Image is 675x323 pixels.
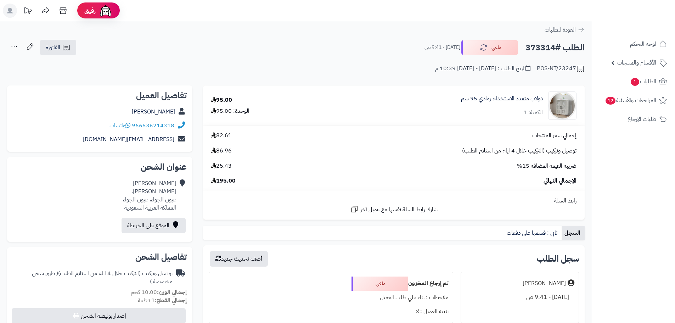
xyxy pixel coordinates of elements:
div: توصيل وتركيب (التركيب خلال 4 ايام من استلام الطلب) [13,269,173,286]
div: الكمية: 1 [523,108,543,117]
div: 95.00 [211,96,232,104]
a: طلبات الإرجاع [596,111,671,128]
div: [PERSON_NAME] [PERSON_NAME]، عيون الجواء، عيون الجواء المملكة العربية السعودية [123,179,176,212]
button: ملغي [461,40,518,55]
span: العودة للطلبات [545,26,576,34]
span: توصيل وتركيب (التركيب خلال 4 ايام من استلام الطلب) [462,147,576,155]
span: 86.96 [211,147,232,155]
h2: تفاصيل العميل [13,91,187,100]
span: الفاتورة [46,43,60,52]
a: تابي : قسمها على دفعات [504,226,562,240]
img: logo-2.png [627,20,668,35]
a: واتساب [109,121,130,130]
div: [DATE] - 9:41 ص [465,290,574,304]
a: تحديثات المنصة [19,4,36,20]
a: السجل [562,226,585,240]
a: شارك رابط السلة نفسها مع عميل آخر [350,205,438,214]
span: ضريبة القيمة المضافة 15% [517,162,576,170]
strong: إجمالي الوزن: [157,288,187,296]
div: ملاحظات : بناء علي طلب العميل [213,291,448,305]
h3: سجل الطلب [537,255,579,263]
small: 1 قطعة [138,296,187,305]
div: POS-NT/23247 [537,65,585,73]
span: الطلبات [630,77,656,87]
a: دولاب متعدد الاستخدام رمادي 95 سم [461,95,543,103]
button: أضف تحديث جديد [210,251,268,267]
span: رفيق [84,6,96,15]
span: المراجعات والأسئلة [605,95,656,105]
span: شارك رابط السلة نفسها مع عميل آخر [360,206,438,214]
a: الفاتورة [40,40,76,55]
span: لوحة التحكم [630,39,656,49]
div: الوحدة: 95.00 [211,107,249,115]
img: ai-face.png [99,4,113,18]
h2: تفاصيل الشحن [13,253,187,261]
small: 10.00 كجم [131,288,187,296]
span: الأقسام والمنتجات [617,58,656,68]
a: الموقع على الخريطة [122,218,186,233]
span: الإجمالي النهائي [544,177,576,185]
a: الطلبات1 [596,73,671,90]
span: إجمالي سعر المنتجات [532,132,576,140]
span: ( طرق شحن مخصصة ) [32,269,173,286]
strong: إجمالي القطع: [155,296,187,305]
h2: الطلب #373314 [525,40,585,55]
span: 1 [631,78,639,86]
div: تنبيه العميل : لا [213,305,448,318]
a: العودة للطلبات [545,26,585,34]
span: 25.43 [211,162,232,170]
h2: عنوان الشحن [13,163,187,171]
a: المراجعات والأسئلة12 [596,92,671,109]
span: 195.00 [211,177,236,185]
small: [DATE] - 9:41 ص [424,44,460,51]
div: تاريخ الطلب : [DATE] - [DATE] 10:39 م [435,65,530,73]
span: طلبات الإرجاع [628,114,656,124]
a: [PERSON_NAME] [132,107,175,116]
div: ملغي [351,277,408,291]
div: [PERSON_NAME] [523,279,566,288]
a: [EMAIL_ADDRESS][DOMAIN_NAME] [83,135,174,144]
a: 966536214318 [132,121,174,130]
img: 1751781100-220605010578-90x90.jpg [549,91,576,120]
div: رابط السلة [206,197,582,205]
b: تم إرجاع المخزون [408,279,449,288]
span: 82.61 [211,132,232,140]
a: لوحة التحكم [596,35,671,52]
span: 12 [606,97,615,105]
